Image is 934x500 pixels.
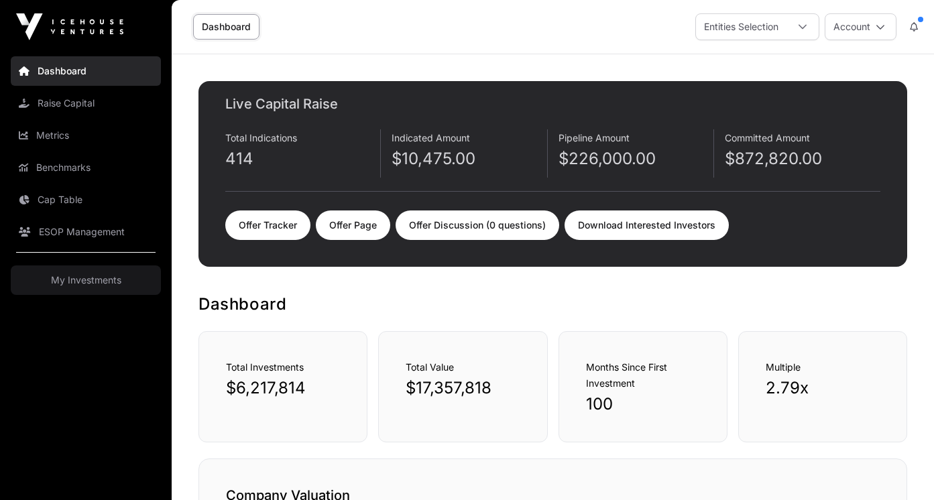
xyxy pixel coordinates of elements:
p: 414 [225,148,380,170]
iframe: Chat Widget [867,436,934,500]
a: Offer Tracker [225,210,310,240]
a: Offer Page [316,210,390,240]
a: Cap Table [11,185,161,214]
span: Pipeline Amount [559,132,630,143]
p: $226,000.00 [559,148,713,170]
p: $17,357,818 [406,377,520,399]
h2: Live Capital Raise [225,95,880,113]
span: Total Indications [225,132,297,143]
span: Multiple [766,361,801,373]
span: Months Since First Investment [586,361,667,389]
a: Offer Discussion (0 questions) [396,210,559,240]
a: Dashboard [11,56,161,86]
h1: Dashboard [198,294,907,315]
img: Icehouse Ventures Logo [16,13,123,40]
a: Download Interested Investors [565,210,729,240]
a: Raise Capital [11,88,161,118]
p: 2.79x [766,377,880,399]
a: Benchmarks [11,153,161,182]
a: Dashboard [193,14,259,40]
div: Entities Selection [696,14,786,40]
p: $872,820.00 [725,148,880,170]
button: Account [825,13,896,40]
span: Committed Amount [725,132,810,143]
span: Total Investments [226,361,304,373]
a: ESOP Management [11,217,161,247]
p: $6,217,814 [226,377,340,399]
a: Metrics [11,121,161,150]
a: My Investments [11,265,161,295]
p: $10,475.00 [392,148,546,170]
span: Total Value [406,361,454,373]
span: Indicated Amount [392,132,470,143]
p: 100 [586,393,700,415]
